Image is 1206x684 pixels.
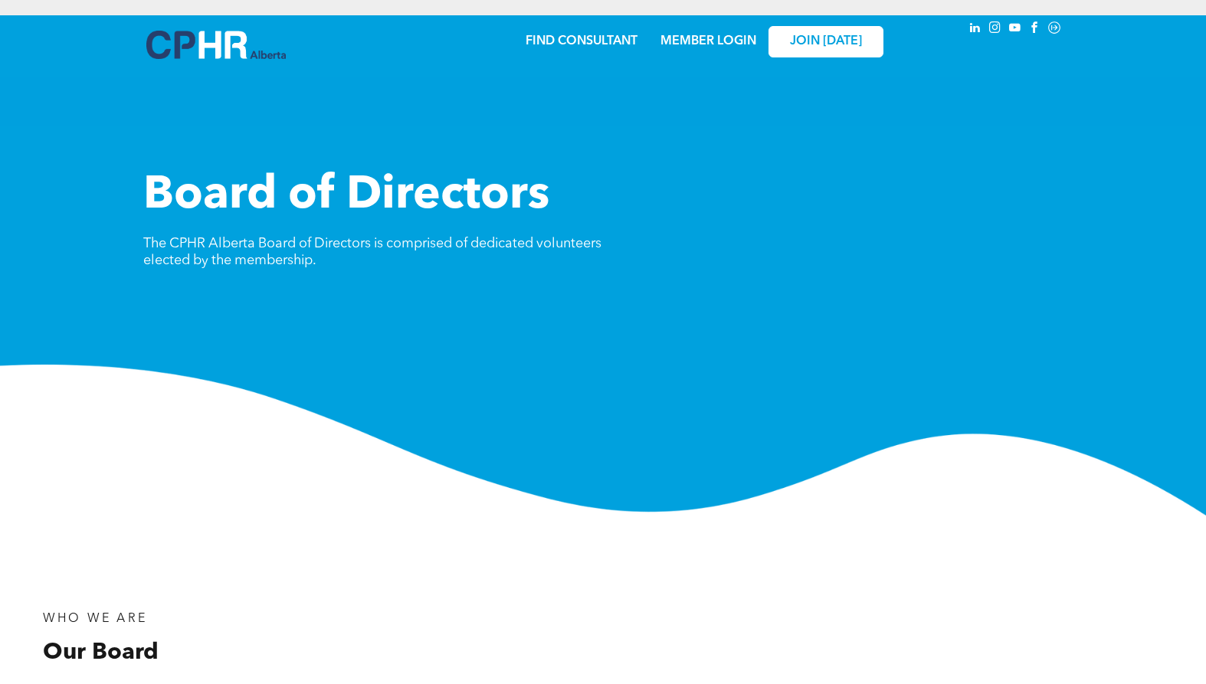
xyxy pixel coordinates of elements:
[660,35,756,47] a: MEMBER LOGIN
[768,26,883,57] a: JOIN [DATE]
[1026,19,1043,40] a: facebook
[1006,19,1023,40] a: youtube
[146,31,286,59] img: A blue and white logo for cp alberta
[790,34,862,49] span: JOIN [DATE]
[143,237,601,267] span: The CPHR Alberta Board of Directors is comprised of dedicated volunteers elected by the membership.
[966,19,983,40] a: linkedin
[43,613,147,625] span: WHO WE ARE
[526,35,637,47] a: FIND CONSULTANT
[986,19,1003,40] a: instagram
[1046,19,1063,40] a: Social network
[43,641,159,664] span: Our Board
[143,173,549,219] span: Board of Directors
